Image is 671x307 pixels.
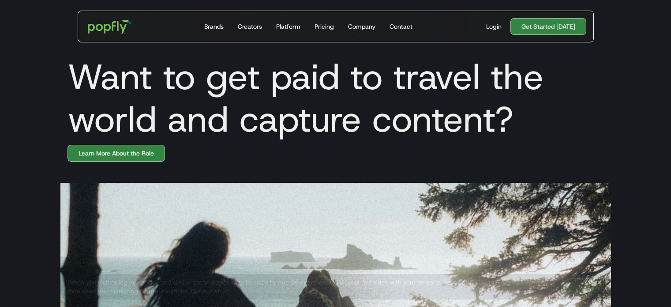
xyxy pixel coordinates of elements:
div: When you visit or log in, cookies and similar technologies may be used by our data partners to li... [67,278,558,296]
div: Contact [390,22,412,31]
div: Login [486,22,502,31]
div: Creators [238,22,262,31]
a: Get Started [DATE] [510,18,586,35]
div: Brands [204,22,224,31]
a: Platform [273,11,304,42]
a: Creators [234,11,266,42]
div: Pricing [315,22,334,31]
a: home [82,13,139,40]
h1: Want to get paid to travel the world and capture content? [60,56,611,140]
a: Got It! [565,278,604,295]
div: Platform [276,22,300,31]
a: Pricing [311,11,337,42]
a: Learn More About the Role [67,145,165,162]
div: Company [348,22,375,31]
a: Contact [386,11,416,42]
a: here [220,287,232,295]
a: Login [483,22,505,31]
a: Company [345,11,379,42]
a: Brands [201,11,227,42]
